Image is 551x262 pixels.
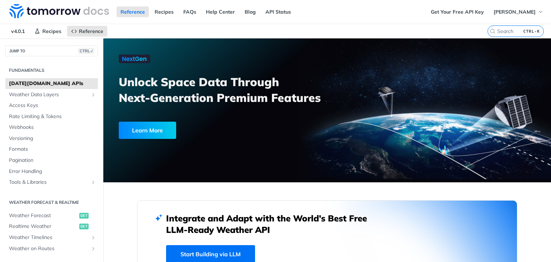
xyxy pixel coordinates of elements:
h2: Fundamentals [5,67,98,74]
span: [DATE][DOMAIN_NAME] APIs [9,80,96,87]
a: Webhooks [5,122,98,133]
a: Weather Data LayersShow subpages for Weather Data Layers [5,89,98,100]
a: Realtime Weatherget [5,221,98,232]
a: Rate Limiting & Tokens [5,111,98,122]
span: [PERSON_NAME] [494,9,536,15]
a: Pagination [5,155,98,166]
span: get [79,224,89,229]
span: Formats [9,146,96,153]
a: Weather on RoutesShow subpages for Weather on Routes [5,243,98,254]
svg: Search [490,28,495,34]
a: Tools & LibrariesShow subpages for Tools & Libraries [5,177,98,188]
span: Weather Data Layers [9,91,89,98]
a: Help Center [202,6,239,17]
a: Reference [117,6,149,17]
span: Tools & Libraries [9,179,89,186]
h2: Integrate and Adapt with the World’s Best Free LLM-Ready Weather API [166,212,378,235]
span: Recipes [42,28,61,34]
a: API Status [262,6,295,17]
img: NextGen [119,55,150,63]
span: Weather Forecast [9,212,77,219]
span: Realtime Weather [9,223,77,230]
button: JUMP TOCTRL-/ [5,46,98,56]
span: Weather on Routes [9,245,89,252]
button: [PERSON_NAME] [490,6,547,17]
span: Reference [79,28,103,34]
a: Access Keys [5,100,98,111]
span: Versioning [9,135,96,142]
span: Pagination [9,157,96,164]
img: Tomorrow.io Weather API Docs [9,4,109,18]
a: Recipes [30,26,65,37]
div: Learn More [119,122,176,139]
kbd: CTRL-K [522,28,542,35]
a: FAQs [179,6,200,17]
button: Show subpages for Tools & Libraries [90,179,96,185]
span: v4.0.1 [7,26,29,37]
a: Weather Forecastget [5,210,98,221]
a: Learn More [119,122,292,139]
a: Recipes [151,6,178,17]
span: Weather Timelines [9,234,89,241]
a: Error Handling [5,166,98,177]
a: Blog [241,6,260,17]
a: [DATE][DOMAIN_NAME] APIs [5,78,98,89]
span: Access Keys [9,102,96,109]
span: Rate Limiting & Tokens [9,113,96,120]
a: Formats [5,144,98,155]
span: Webhooks [9,124,96,131]
span: get [79,213,89,219]
button: Show subpages for Weather Data Layers [90,92,96,98]
button: Show subpages for Weather on Routes [90,246,96,252]
a: Versioning [5,133,98,144]
h3: Unlock Space Data Through Next-Generation Premium Features [119,74,335,106]
a: Get Your Free API Key [427,6,488,17]
h2: Weather Forecast & realtime [5,199,98,206]
span: CTRL-/ [78,48,94,54]
a: Weather TimelinesShow subpages for Weather Timelines [5,232,98,243]
span: Error Handling [9,168,96,175]
button: Show subpages for Weather Timelines [90,235,96,240]
a: Reference [67,26,107,37]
